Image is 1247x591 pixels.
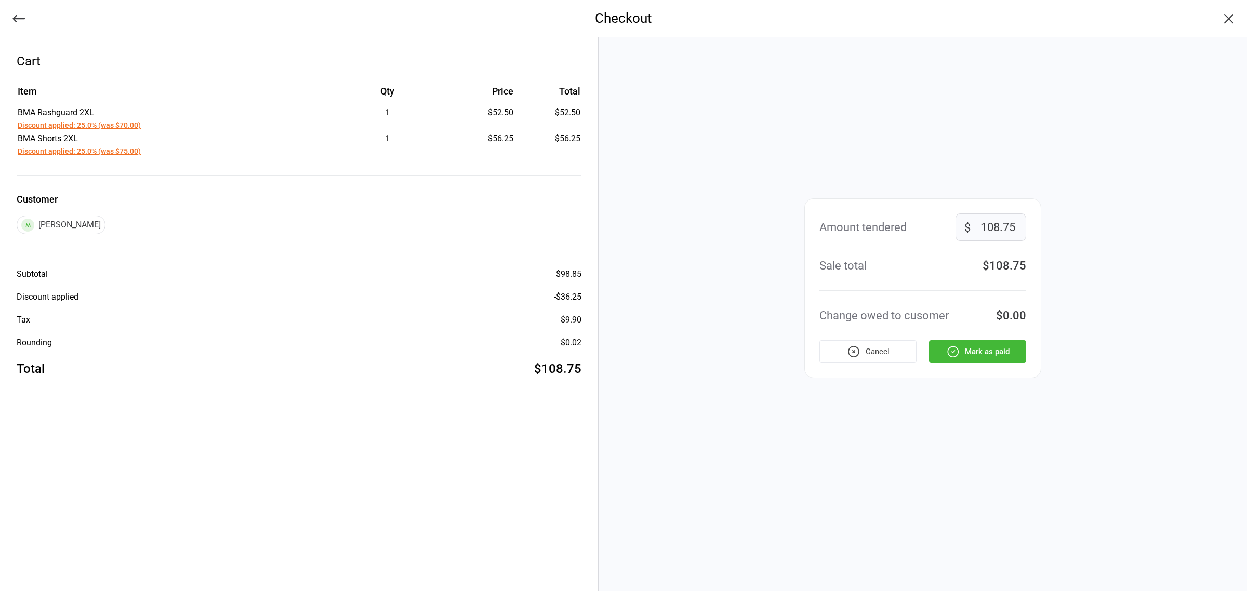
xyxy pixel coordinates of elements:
[819,219,907,236] div: Amount tendered
[819,257,867,274] div: Sale total
[17,192,581,206] label: Customer
[18,108,94,117] span: BMA Rashguard 2XL
[17,291,78,303] div: Discount applied
[561,314,581,326] div: $9.90
[18,84,329,105] th: Item
[330,106,445,119] div: 1
[964,219,971,236] span: $
[18,120,141,131] button: Discount applied: 25.0% (was $70.00)
[819,307,949,324] div: Change owed to cusomer
[518,84,580,105] th: Total
[17,314,30,326] div: Tax
[983,257,1026,274] div: $108.75
[17,52,581,71] div: Cart
[556,268,581,280] div: $98.85
[330,132,445,145] div: 1
[446,132,514,145] div: $56.25
[929,340,1026,363] button: Mark as paid
[17,359,45,378] div: Total
[17,216,105,234] div: [PERSON_NAME]
[18,146,141,157] button: Discount applied: 25.0% (was $75.00)
[996,307,1026,324] div: $0.00
[446,84,514,98] div: Price
[446,106,514,119] div: $52.50
[17,337,52,349] div: Rounding
[330,84,445,105] th: Qty
[554,291,581,303] div: - $36.25
[18,133,78,143] span: BMA Shorts 2XL
[518,106,580,131] td: $52.50
[561,337,581,349] div: $0.02
[17,268,48,280] div: Subtotal
[819,340,917,363] button: Cancel
[534,359,581,378] div: $108.75
[518,132,580,157] td: $56.25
